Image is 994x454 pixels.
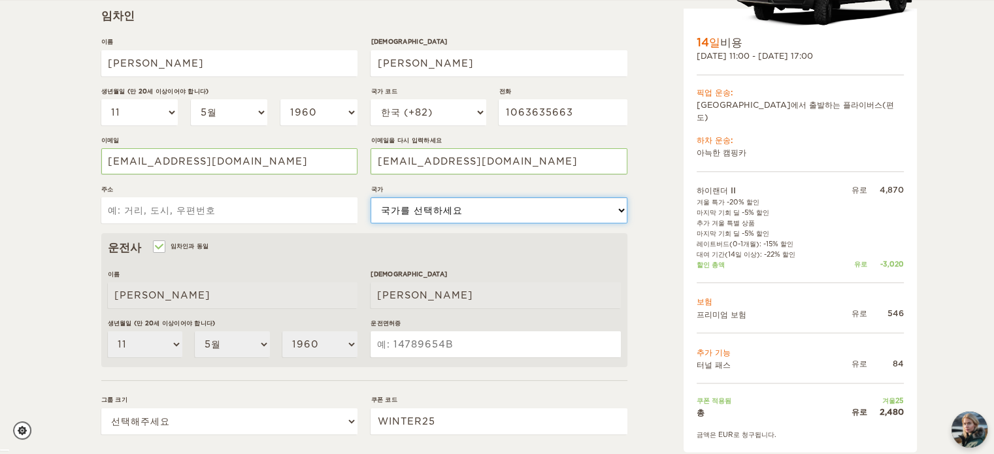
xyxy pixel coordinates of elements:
font: 프리미엄 보험 [697,309,746,319]
font: -3,020 [880,260,904,268]
font: 겨울 특가 -20% 할인 [697,198,759,206]
font: 마지막 기회 딜 -5% 할인 [697,229,769,237]
font: 주소 [101,186,114,193]
font: 이메일 [101,137,120,144]
font: [GEOGRAPHIC_DATA]에서 출발하는 플라이버스(편도) [697,101,894,123]
font: 이메일을 다시 입력하세요 [371,137,442,144]
font: 레이트버드(0-1개월): -15% 할인 [697,240,793,248]
font: 하이랜더 II [697,186,736,195]
font: [DEMOGRAPHIC_DATA] [371,270,447,278]
font: 생년월일 (만 20세 이상이어야 합니다) [108,319,216,327]
font: 84 [893,359,904,368]
font: 터널 패스 [697,359,731,369]
font: 이름 [108,270,120,278]
input: 예를 들어 윌리엄 [108,282,357,308]
font: 유로 [854,260,867,268]
font: 하차 운송: [697,136,733,146]
font: 추가 겨울 특별 상품 [697,219,755,227]
font: 유로 [852,359,867,368]
font: 대여 기간(14일 이상): -22% 할인 [697,250,795,258]
font: 4,870 [880,186,904,195]
input: 예를 들어 스미스 [371,282,620,308]
font: [DEMOGRAPHIC_DATA] [371,38,447,45]
input: 예를 들어 스미스 [371,50,627,76]
input: 예: example@example.com [371,148,627,174]
font: 마지막 기회 딜 -5% 할인 [697,208,769,216]
font: 운전면허증 [371,319,401,327]
input: 예: example@example.com [101,148,357,174]
font: 쿠폰 적용됨 [697,397,731,405]
font: [DATE] 11:00 - [DATE] 17:00 [697,52,813,61]
font: 픽업 운송: [697,88,733,98]
font: 국가 코드 [371,88,397,95]
input: 예: 거리, 도시, 우편번호 [101,197,357,223]
font: 14일 [697,36,720,49]
input: 예: 14789654B [371,331,620,357]
font: 전화 [499,88,511,95]
font: 유로 [852,308,867,318]
font: 이름 [101,38,114,45]
font: 운전사 [108,241,141,254]
font: 그룹 크기 [101,396,127,403]
font: 할인 총액 [697,261,725,268]
font: 유로 [852,186,867,195]
input: 예: 1 234 567 890 [499,99,627,125]
font: 생년월일 (만 20세 이상이어야 합니다) [101,88,209,95]
font: 추가 기능 [697,347,731,357]
font: 비용 [720,36,742,49]
font: 금액은 EUR로 청구됩니다. [697,430,776,438]
font: 유로 [852,407,867,417]
img: Freyja at Cozy Campers [952,412,987,447]
font: 임차인과 동일 [171,242,209,250]
input: 임차인과 동일 [154,244,163,252]
font: 보험 [697,297,712,306]
font: 아늑한 캠핑카 [697,148,746,158]
font: 임차인 [101,9,135,22]
font: 겨울25 [882,397,904,405]
font: 총 [697,408,704,417]
font: 546 [887,308,904,318]
a: 쿠키 설정 [13,421,40,440]
font: 국가 [371,186,383,193]
input: 예를 들어 윌리엄 [101,50,357,76]
font: 2,480 [880,407,904,417]
button: chat-button [952,412,987,447]
font: 쿠폰 코드 [371,396,397,403]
